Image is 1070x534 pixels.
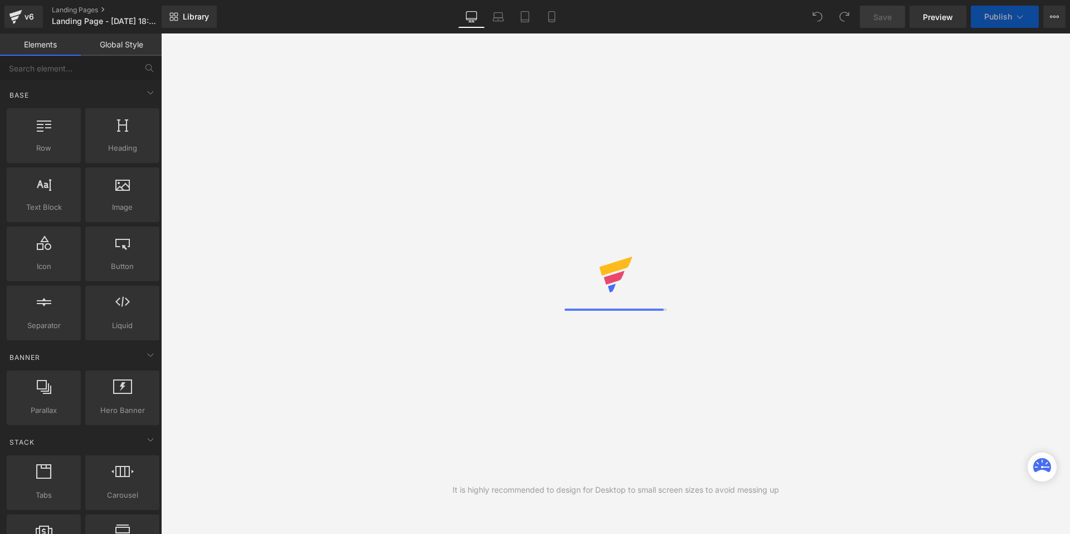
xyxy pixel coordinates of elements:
span: Publish [984,12,1012,21]
a: Tablet [512,6,538,28]
span: Base [8,90,30,100]
button: More [1043,6,1066,28]
span: Button [89,261,156,272]
span: Carousel [89,489,156,501]
a: v6 [4,6,43,28]
span: Parallax [10,405,77,416]
a: Landing Pages [52,6,180,15]
span: Hero Banner [89,405,156,416]
span: Stack [8,437,36,448]
a: Mobile [538,6,565,28]
a: Desktop [458,6,485,28]
span: Icon [10,261,77,272]
span: Library [183,12,209,22]
button: Publish [971,6,1039,28]
span: Row [10,142,77,154]
div: v6 [22,9,36,24]
span: Image [89,201,156,213]
span: Preview [923,11,953,23]
span: Tabs [10,489,77,501]
span: Landing Page - [DATE] 18:10:27 [52,17,159,26]
a: Preview [909,6,966,28]
button: Redo [833,6,855,28]
span: Separator [10,320,77,331]
div: It is highly recommended to design for Desktop to small screen sizes to avoid messing up [453,484,779,496]
a: Global Style [81,33,162,56]
a: New Library [162,6,217,28]
span: Heading [89,142,156,154]
span: Banner [8,352,41,363]
span: Liquid [89,320,156,331]
span: Text Block [10,201,77,213]
span: Save [873,11,892,23]
a: Laptop [485,6,512,28]
button: Undo [806,6,829,28]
